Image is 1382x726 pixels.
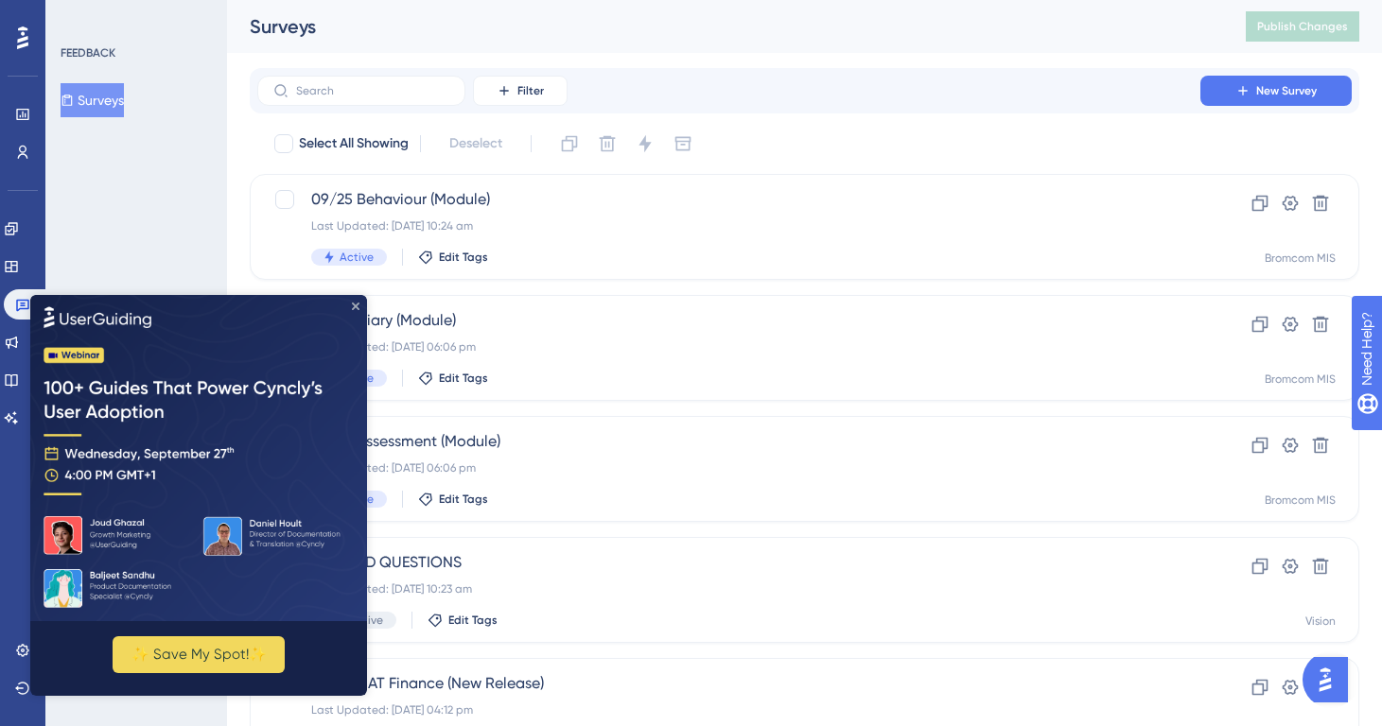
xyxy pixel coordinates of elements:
div: Last Updated: [DATE] 10:23 am [311,581,1146,596]
span: Publish Changes [1257,19,1348,34]
div: Last Updated: [DATE] 10:24 am [311,218,1146,233]
span: Edit Tags [448,613,498,628]
span: Edit Tags [439,492,488,507]
span: 09/25 Assessment (Module) [311,430,1146,453]
button: Edit Tags [418,492,488,507]
span: 09/25 Behaviour (Module) [311,188,1146,211]
span: UPDATED QUESTIONS [311,551,1146,574]
button: Edit Tags [418,250,488,265]
span: 07/25 MAT Finance (New Release) [311,672,1146,695]
span: Deselect [449,132,502,155]
div: Close Preview [322,8,329,15]
span: Active [340,250,374,265]
span: 09/25 Diary (Module) [311,309,1146,332]
button: ✨ Save My Spot!✨ [82,341,254,378]
button: New Survey [1200,76,1352,106]
div: Last Updated: [DATE] 06:06 pm [311,460,1146,475]
button: Edit Tags [428,613,498,628]
iframe: UserGuiding AI Assistant Launcher [1303,651,1359,708]
div: Surveys [250,13,1198,40]
button: Edit Tags [418,371,488,386]
span: Need Help? [44,5,118,27]
div: Last Updated: [DATE] 04:12 pm [311,702,1146,717]
div: FEEDBACK [61,45,115,60]
span: Edit Tags [439,371,488,386]
div: Bromcom MIS [1265,372,1336,387]
div: Vision [1305,614,1336,629]
div: Bromcom MIS [1265,251,1336,266]
span: Filter [517,83,544,98]
span: New Survey [1256,83,1317,98]
div: Last Updated: [DATE] 06:06 pm [311,339,1146,354]
button: Surveys [61,83,124,117]
button: Deselect [432,127,519,161]
button: Publish Changes [1246,11,1359,42]
input: Search [296,84,449,97]
div: Bromcom MIS [1265,493,1336,508]
span: Edit Tags [439,250,488,265]
button: Filter [473,76,568,106]
span: Select All Showing [299,132,409,155]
